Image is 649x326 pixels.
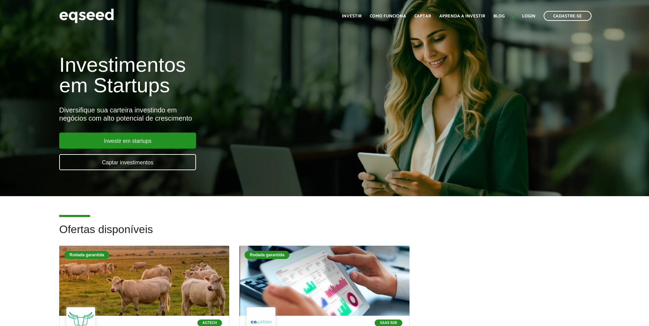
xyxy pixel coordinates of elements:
a: Cadastre-se [544,11,592,21]
a: Aprenda a investir [439,14,485,18]
h2: Ofertas disponíveis [59,223,590,246]
a: Login [522,14,535,18]
a: Investir [342,14,362,18]
h1: Investimentos em Startups [59,55,374,96]
a: Blog [493,14,505,18]
a: Investir em startups [59,133,196,149]
a: Captar [414,14,431,18]
div: Rodada garantida [64,251,109,259]
a: Como funciona [370,14,406,18]
a: Captar investimentos [59,154,196,170]
div: Diversifique sua carteira investindo em negócios com alto potencial de crescimento [59,106,374,122]
img: EqSeed [59,7,114,25]
div: Rodada garantida [245,251,289,259]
